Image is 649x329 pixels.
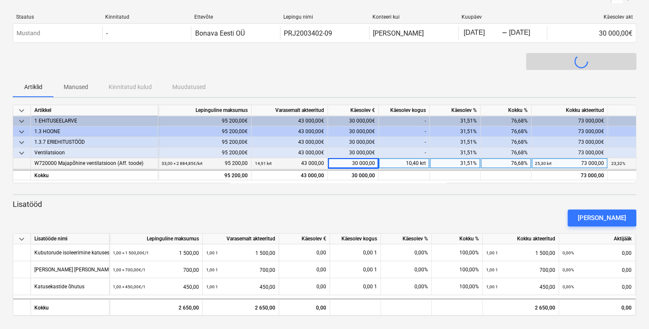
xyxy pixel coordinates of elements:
div: 31,51% [430,158,481,169]
div: Lepingu nimi [283,14,366,20]
div: Käesolev % [381,234,432,244]
div: Kokku % [432,234,483,244]
div: 31,51% [430,126,481,137]
div: 73 000,00€ [532,116,608,126]
small: 1,00 × 450,00€ / 1 [113,284,145,289]
input: Lõpp [507,27,547,39]
small: 0,00% [562,268,574,272]
div: Käesolev kogus [330,234,381,244]
small: 1,00 1 [206,284,218,289]
div: 30 000,00€ [328,116,379,126]
div: 76,68% [481,126,532,137]
div: 2 650,00 [483,298,559,315]
div: 0,00 [559,298,635,315]
div: Kokku akteeritud [483,234,559,244]
p: Artiklid [23,83,43,92]
div: [PERSON_NAME] [373,29,424,37]
small: 14,91 krt [255,161,271,166]
small: 1,00 1 [486,284,498,289]
div: 0,00% [381,244,432,261]
div: 43 000,00€ [252,148,328,158]
div: 0,00 [283,244,326,261]
div: 450,00 [206,278,275,296]
div: 700,00 [486,261,555,279]
div: Konteeri kui [372,14,455,20]
small: 1,00 × 700,00€ / 1 [113,268,145,272]
div: 100,00% [432,278,483,295]
div: 100,00% [432,244,483,261]
div: 0,00 [283,278,326,295]
div: 1 EHITUSEELARVE [34,116,154,126]
div: 43 000,00 [255,170,324,181]
div: 43 000,00€ [252,126,328,137]
div: - [379,116,430,126]
input: Algus [462,27,502,39]
div: 100,00% [432,261,483,278]
div: Lepinguline maksumus [109,234,203,244]
span: keyboard_arrow_down [17,148,27,158]
small: 0,00% [562,284,574,289]
div: Lisatööde nimi [31,234,109,244]
div: 30 000,00€ [547,26,636,40]
small: 0,00% [562,251,574,255]
div: - [379,137,430,148]
div: Katusekastide õhutus [34,278,84,295]
div: Käesolev kogus [379,105,430,116]
div: Ettevõte [194,14,277,20]
div: 76,68% [481,116,532,126]
div: 1.3 HOONE [34,126,154,137]
div: 0,00 [562,261,632,279]
div: PRJ2003402-09 [284,29,332,37]
div: 1.3.7 ERIEHITUSTÖÖD [34,137,154,148]
div: 450,00 [113,278,199,296]
div: 30 000,00€ [328,137,379,148]
div: Varasemalt akteeritud [203,234,279,244]
span: keyboard_arrow_down [17,127,27,137]
div: 0,00 1 [330,278,381,295]
div: 2 650,00 [109,298,203,315]
div: 0,00 [279,298,330,315]
div: Aktijääk [559,234,635,244]
span: keyboard_arrow_down [17,116,27,126]
p: Mustand [17,29,40,38]
div: 30 000,00€ [328,126,379,137]
div: 95 200,00 [162,170,248,181]
div: Artikkel [31,105,158,116]
div: Staatus [16,14,98,20]
div: 0,00 1 [330,244,381,261]
div: Käesolev % [430,105,481,116]
div: 76,68% [481,158,532,169]
div: [PERSON_NAME] [578,212,626,223]
p: Lisatööd [13,199,636,209]
div: 700,00 [206,261,275,279]
div: Kuupäev [462,14,544,20]
div: 10,40 krt [379,158,430,169]
div: 76,68% [481,137,532,148]
div: Kokku % [481,105,532,116]
div: 76,68% [481,148,532,158]
small: 25,30 krt [535,161,551,166]
small: 1,00 × 1 500,00€ / 1 [113,251,149,255]
small: 1,00 1 [206,268,218,272]
div: 0,00% [381,278,432,295]
span: keyboard_arrow_down [17,137,27,148]
div: 73 000,00 [535,158,604,169]
div: Kokku [31,298,109,315]
div: 95 200,00€ [158,148,252,158]
div: - [106,29,108,37]
div: Lisa IRIS klapid koridorides [34,261,155,278]
div: - [379,126,430,137]
span: keyboard_arrow_down [17,106,27,116]
div: 30 000,00 [328,170,379,180]
div: Kokku akteeritud [532,105,608,116]
div: W720000 Majapõhine ventilatsioon (Aff. toode) [34,158,154,169]
div: 450,00 [486,278,555,296]
div: Lepinguline maksumus [158,105,252,116]
div: 43 000,00€ [252,116,328,126]
div: Ventilatsioon [34,148,154,158]
p: Manused [64,83,88,92]
small: 1,00 1 [486,268,498,272]
div: 1 500,00 [113,244,199,262]
div: Käesolev € [279,234,330,244]
span: keyboard_arrow_down [17,234,27,244]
